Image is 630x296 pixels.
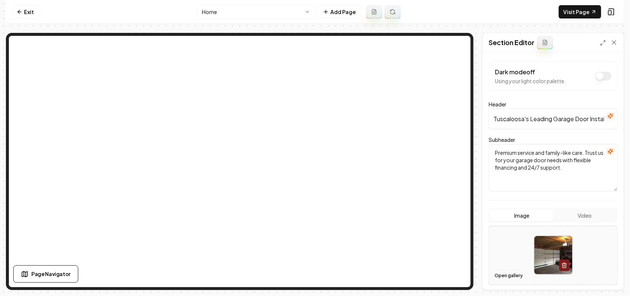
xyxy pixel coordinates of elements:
[13,265,78,283] button: Page Navigator
[534,236,572,274] img: image
[495,68,535,76] label: Dark mode off
[537,36,553,49] button: Add admin section prompt
[489,109,618,129] input: Header
[31,270,70,278] span: Page Navigator
[495,77,566,85] p: Using your light color palette.
[489,37,534,48] h2: Section Editor
[559,5,601,18] a: Visit Page
[318,5,361,18] button: Add Page
[385,5,400,18] button: Regenerate page
[489,136,515,143] label: Subheader
[366,5,382,18] button: Add admin page prompt
[553,210,616,221] button: Video
[489,101,506,108] label: Header
[12,5,39,18] a: Exit
[490,210,553,221] button: Image
[492,270,525,282] button: Open gallery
